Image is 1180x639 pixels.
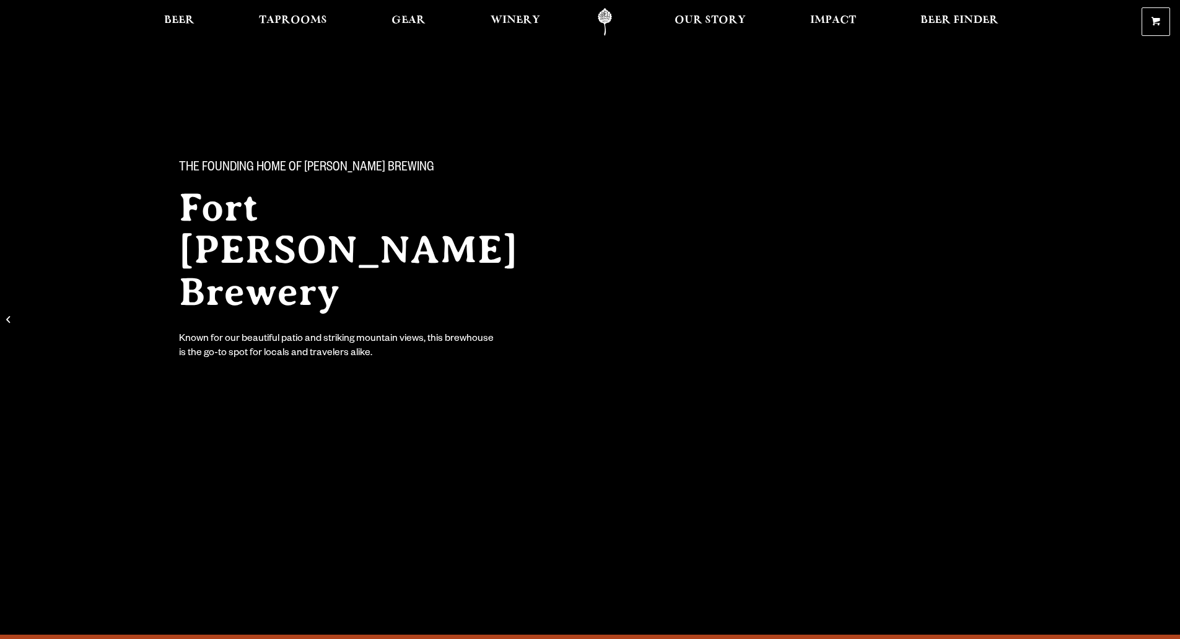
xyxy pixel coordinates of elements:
a: Beer [156,8,203,36]
a: Taprooms [251,8,335,36]
a: Beer Finder [912,8,1007,36]
h2: Fort [PERSON_NAME] Brewery [179,187,566,313]
span: Impact [810,15,856,25]
span: Winery [491,15,540,25]
a: Gear [383,8,434,36]
span: Gear [391,15,426,25]
a: Our Story [666,8,754,36]
span: Our Story [675,15,746,25]
div: Known for our beautiful patio and striking mountain views, this brewhouse is the go-to spot for l... [179,333,496,361]
span: Beer [164,15,194,25]
span: Beer Finder [920,15,999,25]
a: Odell Home [582,8,628,36]
span: Taprooms [259,15,327,25]
a: Impact [802,8,864,36]
span: The Founding Home of [PERSON_NAME] Brewing [179,161,434,177]
a: Winery [483,8,548,36]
